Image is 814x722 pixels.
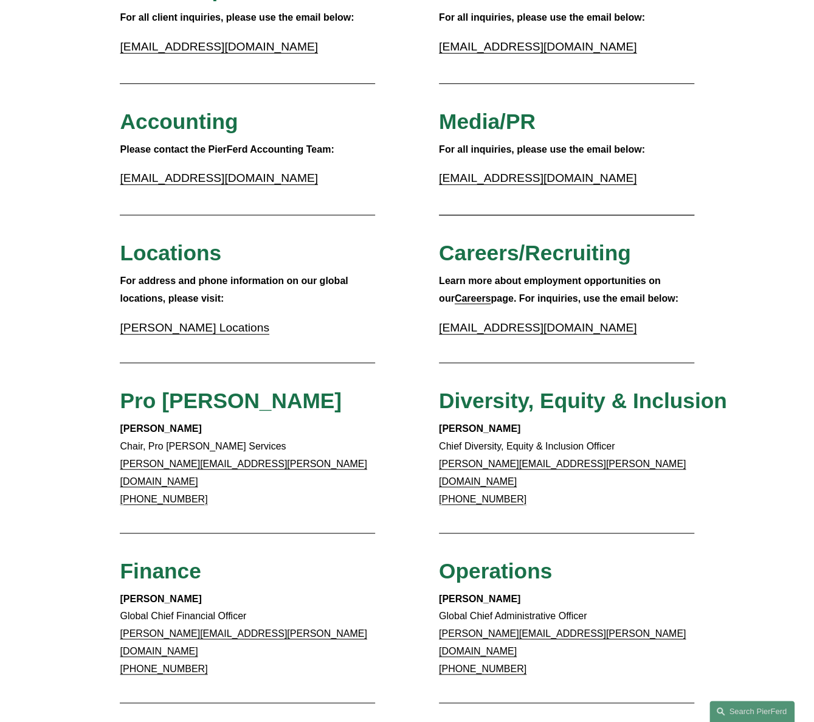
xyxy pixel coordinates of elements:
[439,559,552,583] span: Operations
[120,389,341,412] span: Pro [PERSON_NAME]
[120,109,238,133] span: Accounting
[120,494,207,504] a: [PHONE_NUMBER]
[120,420,375,508] p: Chair, Pro [PERSON_NAME] Services
[120,321,269,334] a: [PERSON_NAME] Locations
[120,423,201,434] strong: [PERSON_NAME]
[120,241,221,265] span: Locations
[120,276,351,304] strong: For address and phone information on our global locations, please visit:
[120,594,201,604] strong: [PERSON_NAME]
[439,144,645,154] strong: For all inquiries, please use the email below:
[709,701,795,722] a: Search this site
[439,594,520,604] strong: [PERSON_NAME]
[439,494,526,504] a: [PHONE_NUMBER]
[120,628,367,656] a: [PERSON_NAME][EMAIL_ADDRESS][PERSON_NAME][DOMAIN_NAME]
[439,459,686,487] a: [PERSON_NAME][EMAIL_ADDRESS][PERSON_NAME][DOMAIN_NAME]
[439,664,526,674] a: [PHONE_NUMBER]
[439,172,636,184] a: [EMAIL_ADDRESS][DOMAIN_NAME]
[439,40,636,53] a: [EMAIL_ADDRESS][DOMAIN_NAME]
[120,459,367,487] a: [PERSON_NAME][EMAIL_ADDRESS][PERSON_NAME][DOMAIN_NAME]
[120,40,317,53] a: [EMAIL_ADDRESS][DOMAIN_NAME]
[439,423,520,434] strong: [PERSON_NAME]
[439,276,663,304] strong: Learn more about employment opportunities on our
[120,12,354,23] strong: For all client inquiries, please use the email below:
[439,241,631,265] span: Careers/Recruiting
[439,321,636,334] a: [EMAIL_ADDRESS][DOMAIN_NAME]
[120,144,334,154] strong: Please contact the PierFerd Accounting Team:
[439,389,727,412] span: Diversity, Equity & Inclusion
[120,559,201,583] span: Finance
[120,172,317,184] a: [EMAIL_ADDRESS][DOMAIN_NAME]
[439,12,645,23] strong: For all inquiries, please use the email below:
[455,293,491,304] a: Careers
[439,628,686,656] a: [PERSON_NAME][EMAIL_ADDRESS][PERSON_NAME][DOMAIN_NAME]
[439,109,536,133] span: Media/PR
[439,420,694,508] p: Chief Diversity, Equity & Inclusion Officer
[120,591,375,678] p: Global Chief Financial Officer
[120,664,207,674] a: [PHONE_NUMBER]
[439,591,694,678] p: Global Chief Administrative Officer
[491,293,678,304] strong: page. For inquiries, use the email below:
